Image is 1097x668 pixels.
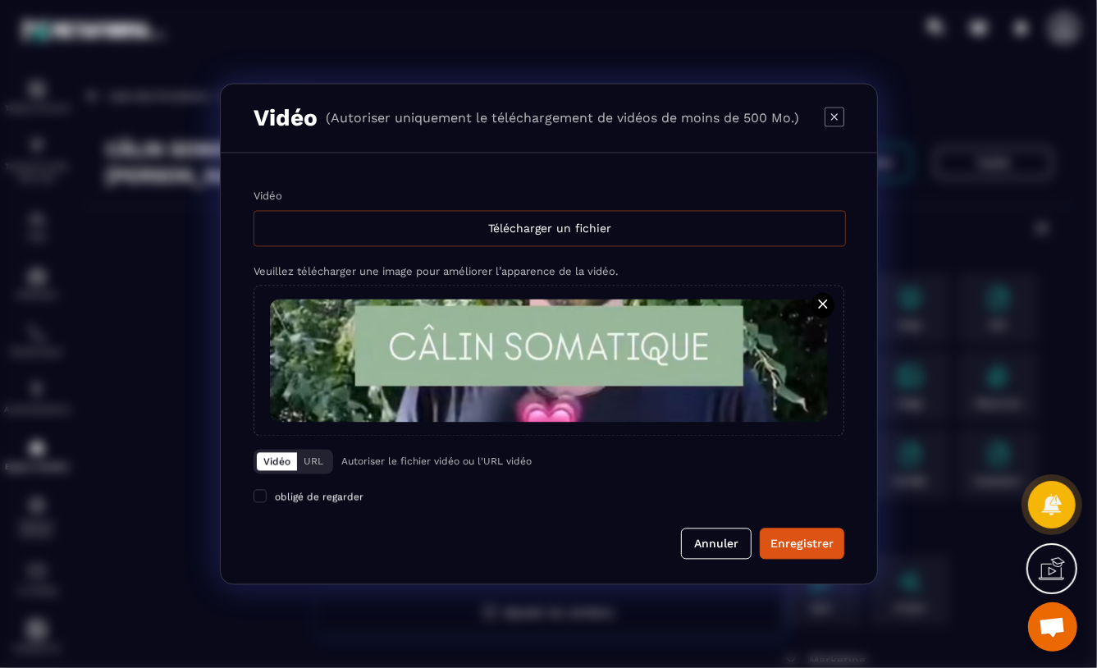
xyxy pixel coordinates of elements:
[297,453,330,471] button: URL
[254,266,618,278] label: Veuillez télécharger une image pour améliorer l’apparence de la vidéo.
[254,190,282,203] label: Vidéo
[341,456,532,468] p: Autoriser le fichier vidéo ou l'URL vidéo
[1028,602,1077,652] div: Ouvrir le chat
[326,111,799,126] p: (Autoriser uniquement le téléchargement de vidéos de moins de 500 Mo.)
[275,492,363,503] span: obligé de regarder
[254,105,318,132] h3: Vidéo
[681,528,752,560] button: Annuler
[257,453,297,471] button: Vidéo
[254,211,846,247] div: Télécharger un fichier
[760,528,844,560] button: Enregistrer
[770,536,834,552] div: Enregistrer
